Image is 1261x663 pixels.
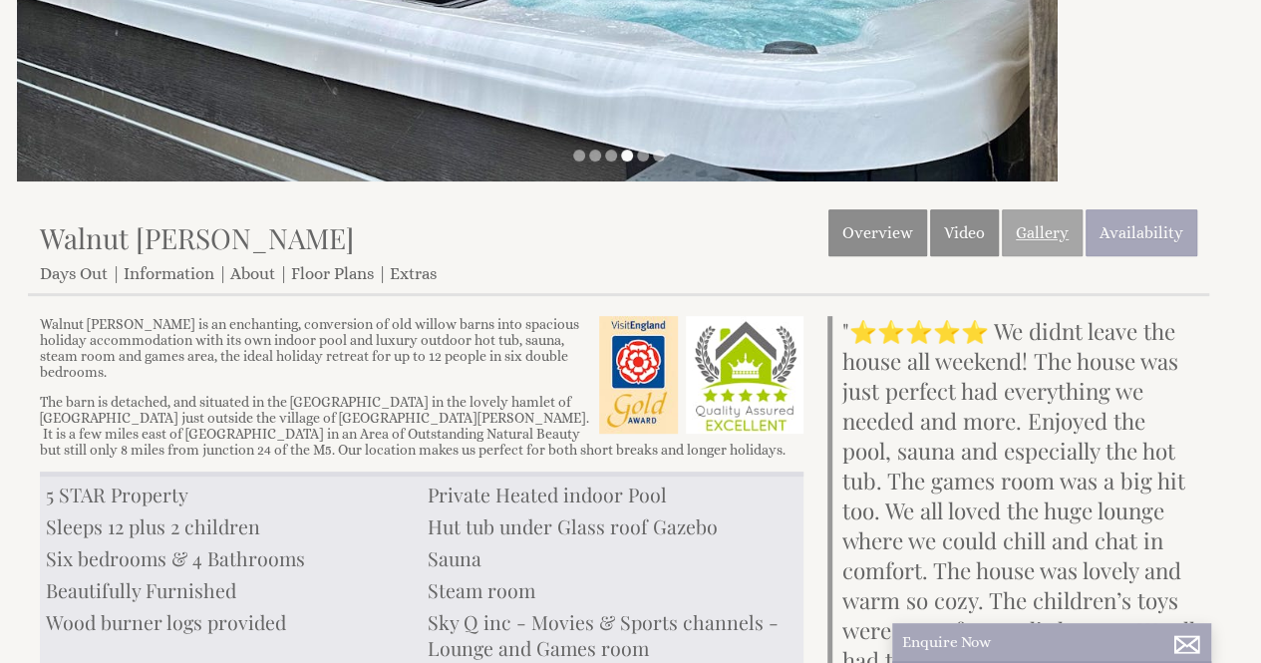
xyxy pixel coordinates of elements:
[40,219,354,256] a: Walnut [PERSON_NAME]
[40,510,422,542] li: Sleeps 12 plus 2 children
[422,574,803,606] li: Steam room
[828,209,927,256] a: Overview
[930,209,999,256] a: Video
[1086,209,1197,256] a: Availability
[124,264,214,283] a: Information
[1002,209,1083,256] a: Gallery
[40,574,422,606] li: Beautifully Furnished
[686,316,803,434] img: Sleeps12.com - Quality Assured - 5 Star Excellent Award
[390,264,437,283] a: Extras
[40,316,803,380] p: Walnut [PERSON_NAME] is an enchanting, conversion of old willow barns into spacious holiday accom...
[40,479,422,510] li: 5 STAR Property
[422,479,803,510] li: Private Heated indoor Pool
[422,542,803,574] li: Sauna
[40,606,422,638] li: Wood burner logs provided
[422,510,803,542] li: Hut tub under Glass roof Gazebo
[291,264,374,283] a: Floor Plans
[40,264,108,283] a: Days Out
[902,633,1201,651] p: Enquire Now
[599,316,678,434] img: Visit England - Gold Award
[230,264,275,283] a: About
[40,542,422,574] li: Six bedrooms & 4 Bathrooms
[40,394,803,458] p: The barn is detached, and situated in the [GEOGRAPHIC_DATA] in the lovely hamlet of [GEOGRAPHIC_D...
